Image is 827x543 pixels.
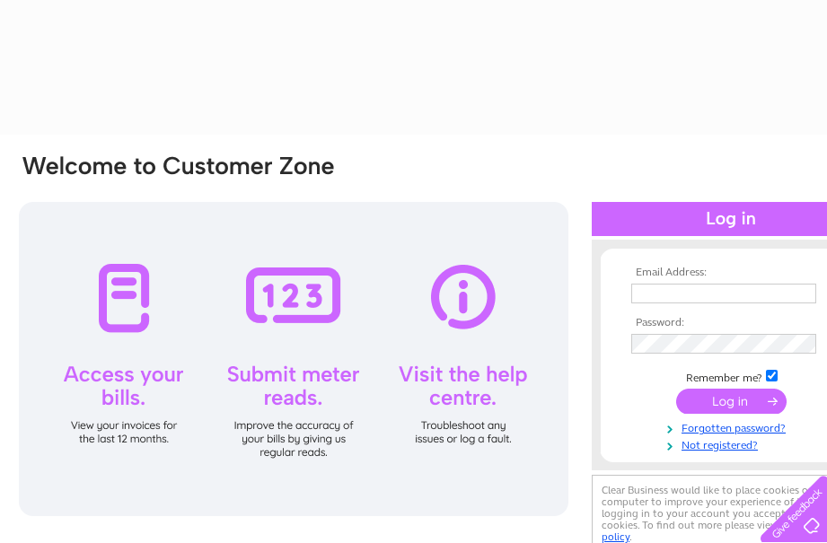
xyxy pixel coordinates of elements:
input: Submit [676,389,787,414]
